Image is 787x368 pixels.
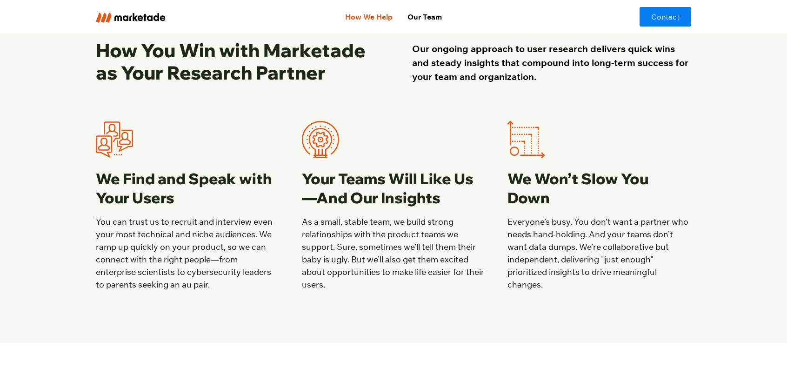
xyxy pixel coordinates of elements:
h3: Your Teams Will Like Us—And Our Insights [302,169,486,208]
strong: How You Win with Marketade as Your Research Partner [96,39,366,84]
a: Our Team [400,7,449,26]
a: Contact [640,7,691,27]
a: How We Help [338,7,400,26]
p: Our ongoing approach to user research delivers quick wins and steady insights that compound into ... [412,42,691,84]
p: You can trust us to recruit and interview even your most technical and niche audiences. We ramp u... [96,215,280,291]
strong: We Won’t Slow You Down [507,169,648,207]
p: Everyone’s busy. You don’t want a partner who needs hand-holding. And your teams don’t want data ... [507,215,691,291]
h3: We Find and Speak with Your Users [96,169,280,208]
a: home [96,11,220,22]
p: As a small, stable team, we build strong relationships with the product teams we support. Sure, s... [302,215,486,291]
